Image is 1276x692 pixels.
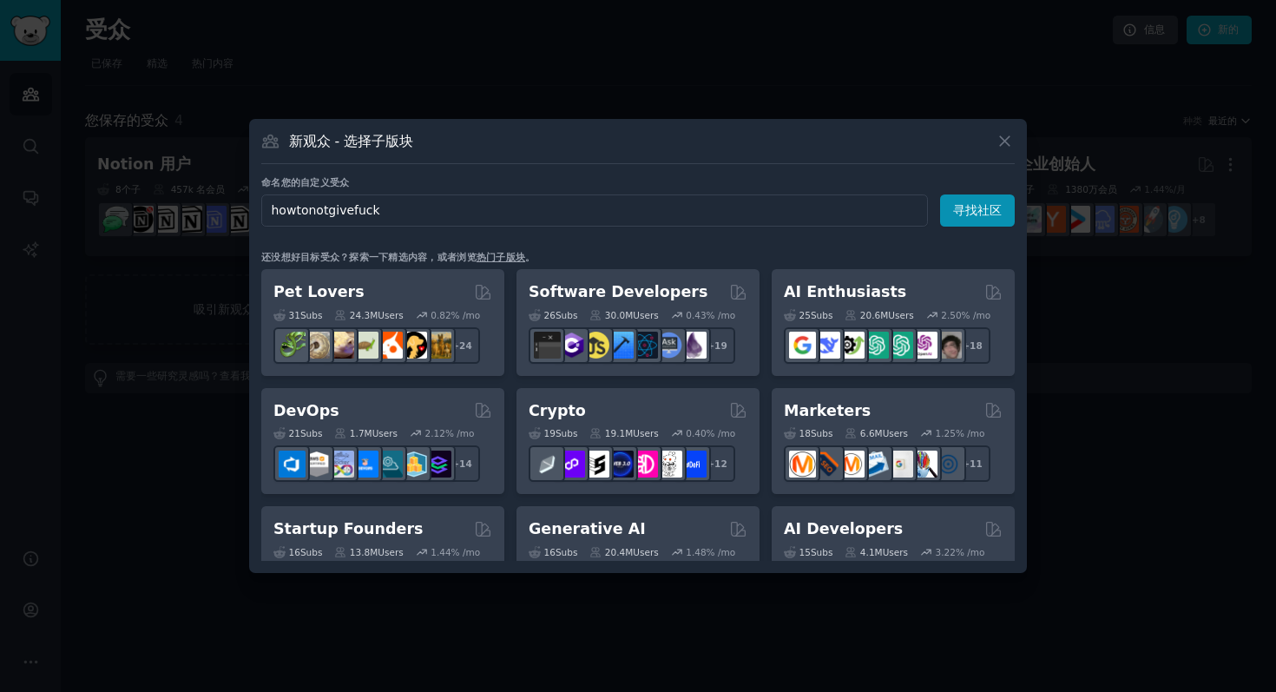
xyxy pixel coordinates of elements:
div: 26 Sub s [529,309,577,321]
div: + 14 [444,445,480,482]
img: AWS_Certified_Experts [303,451,330,478]
font: 。 [525,252,535,262]
img: aws_cdk [400,451,427,478]
div: 20.4M Users [589,546,658,558]
img: content_marketing [789,451,816,478]
img: bigseo [813,451,840,478]
img: defiblockchain [631,451,658,478]
img: Emailmarketing [862,451,889,478]
div: 1.25 % /mo [936,427,985,439]
img: DeepSeek [813,332,840,359]
div: 4.1M Users [845,546,908,558]
div: 3.22 % /mo [936,546,985,558]
div: 1.48 % /mo [686,546,735,558]
div: 24.3M Users [334,309,403,321]
div: 1.7M Users [334,427,398,439]
div: 30.0M Users [589,309,658,321]
div: 0.82 % /mo [431,309,480,321]
div: 0.40 % /mo [686,427,735,439]
font: 寻找社区 [953,203,1002,217]
div: 2.50 % /mo [941,309,990,321]
img: AskComputerScience [655,332,682,359]
div: 13.8M Users [334,546,403,558]
div: 25 Sub s [784,309,832,321]
img: GoogleGeminiAI [789,332,816,359]
h2: Marketers [784,400,871,422]
img: iOSProgramming [607,332,634,359]
div: 16 Sub s [529,546,577,558]
img: learnjavascript [582,332,609,359]
a: 热门子版块 [477,252,525,262]
font: 命名您的自定义受众 [261,177,349,188]
img: DevOpsLinks [352,451,378,478]
img: chatgpt_promptDesign [862,332,889,359]
h2: AI Developers [784,518,903,540]
h2: Software Developers [529,281,707,303]
img: OnlineMarketing [935,451,962,478]
h2: Generative AI [529,518,646,540]
img: turtle [352,332,378,359]
img: elixir [680,332,707,359]
h2: Crypto [529,400,586,422]
div: 19 Sub s [529,427,577,439]
button: 寻找社区 [940,194,1015,227]
img: defi_ [680,451,707,478]
img: AskMarketing [838,451,865,478]
h2: AI Enthusiasts [784,281,906,303]
div: + 18 [954,327,990,364]
img: leopardgeckos [327,332,354,359]
div: 19.1M Users [589,427,658,439]
img: PlatformEngineers [424,451,451,478]
img: herpetology [279,332,306,359]
div: + 19 [699,327,735,364]
img: chatgpt_prompts_ [886,332,913,359]
div: 16 Sub s [273,546,322,558]
img: CryptoNews [655,451,682,478]
h2: DevOps [273,400,339,422]
div: 0.43 % /mo [686,309,735,321]
div: 15 Sub s [784,546,832,558]
div: 2.12 % /mo [425,427,475,439]
img: cockatiel [376,332,403,359]
div: + 11 [954,445,990,482]
img: ArtificalIntelligence [935,332,962,359]
font: 还没想好目标受众？探索一下精选内容，或者浏览 [261,252,477,262]
img: MarketingResearch [911,451,937,478]
font: 新观众 - 选择子版块 [289,133,414,149]
img: platformengineering [376,451,403,478]
img: ballpython [303,332,330,359]
div: 20.6M Users [845,309,913,321]
img: 0xPolygon [558,451,585,478]
div: 21 Sub s [273,427,322,439]
img: software [534,332,561,359]
div: + 12 [699,445,735,482]
img: reactnative [631,332,658,359]
div: 31 Sub s [273,309,322,321]
div: 6.6M Users [845,427,908,439]
img: csharp [558,332,585,359]
img: PetAdvice [400,332,427,359]
div: 18 Sub s [784,427,832,439]
img: ethfinance [534,451,561,478]
img: dogbreed [424,332,451,359]
img: Docker_DevOps [327,451,354,478]
div: 1.44 % /mo [431,546,480,558]
img: azuredevops [279,451,306,478]
input: 选择一个简短的名称，例如“数字营销人员”或“电影观众” [261,194,928,227]
img: googleads [886,451,913,478]
img: ethstaker [582,451,609,478]
h2: Pet Lovers [273,281,365,303]
img: OpenAIDev [911,332,937,359]
img: web3 [607,451,634,478]
div: + 24 [444,327,480,364]
h2: Startup Founders [273,518,423,540]
img: AItoolsCatalog [838,332,865,359]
